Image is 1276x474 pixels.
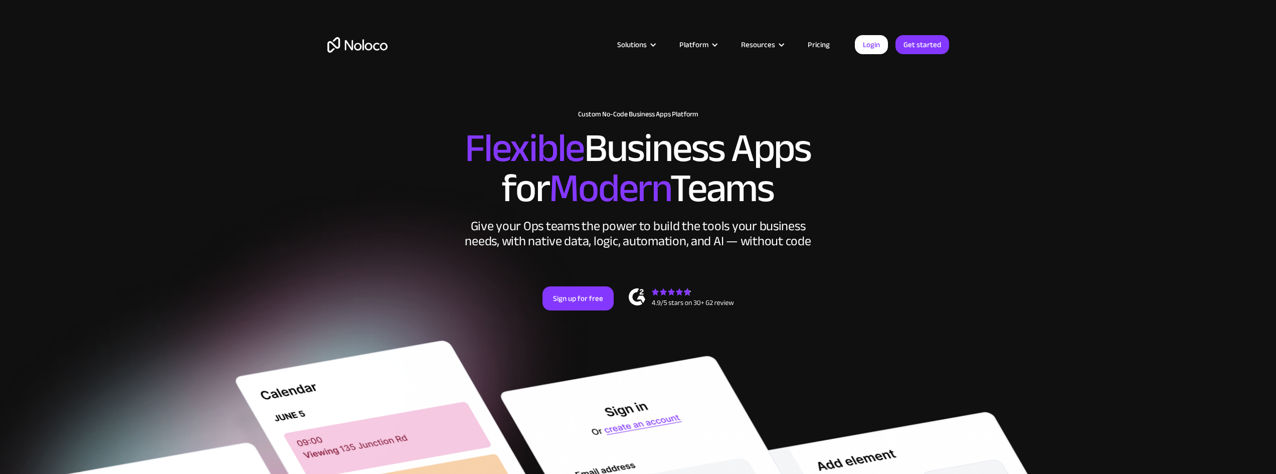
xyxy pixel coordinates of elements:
[549,151,670,226] span: Modern
[855,35,888,54] a: Login
[542,286,614,310] a: Sign up for free
[605,38,667,51] div: Solutions
[895,35,949,54] a: Get started
[327,110,949,118] h1: Custom No-Code Business Apps Platform
[327,37,388,53] a: home
[741,38,775,51] div: Resources
[679,38,708,51] div: Platform
[667,38,728,51] div: Platform
[327,128,949,209] h2: Business Apps for Teams
[465,111,584,186] span: Flexible
[463,219,814,249] div: Give your Ops teams the power to build the tools your business needs, with native data, logic, au...
[795,38,842,51] a: Pricing
[617,38,647,51] div: Solutions
[728,38,795,51] div: Resources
